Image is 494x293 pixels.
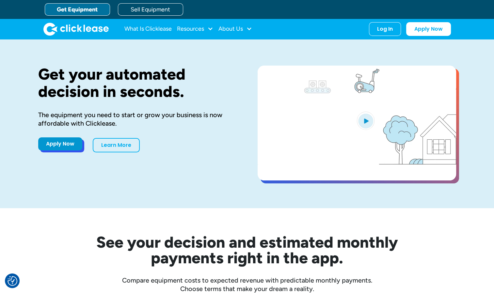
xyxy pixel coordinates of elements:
h2: See your decision and estimated monthly payments right in the app. [64,234,430,266]
h1: Get your automated decision in seconds. [38,66,237,100]
div: Log In [377,26,393,32]
a: What Is Clicklease [124,23,172,36]
button: Consent Preferences [8,276,17,286]
div: Resources [177,23,213,36]
div: The equipment you need to start or grow your business is now affordable with Clicklease. [38,111,237,128]
a: Sell Equipment [118,3,183,16]
a: Apply Now [406,22,451,36]
div: Compare equipment costs to expected revenue with predictable monthly payments. Choose terms that ... [38,276,456,293]
a: Learn More [93,138,140,152]
div: About Us [218,23,252,36]
a: home [43,23,109,36]
a: Apply Now [38,137,82,150]
img: Revisit consent button [8,276,17,286]
img: Clicklease logo [43,23,109,36]
img: Blue play button logo on a light blue circular background [357,112,374,130]
a: Get Equipment [45,3,110,16]
a: open lightbox [258,66,456,180]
